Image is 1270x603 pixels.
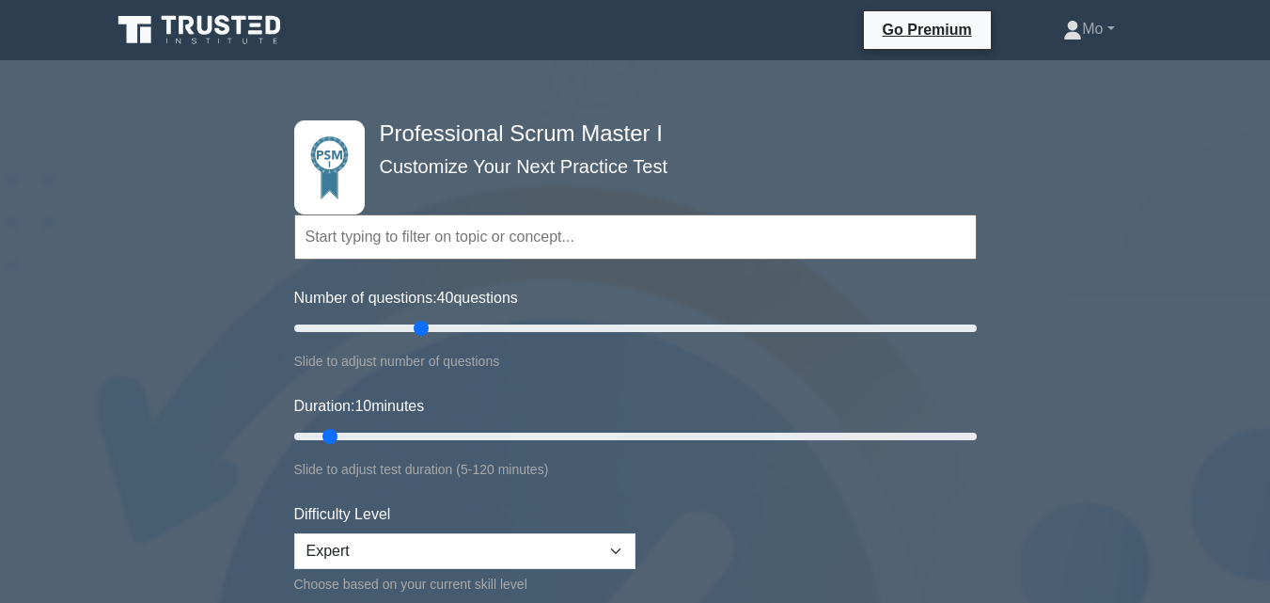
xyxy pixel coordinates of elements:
[871,18,983,41] a: Go Premium
[354,398,371,414] span: 10
[294,214,977,260] input: Start typing to filter on topic or concept...
[437,290,454,306] span: 40
[294,503,391,526] label: Difficulty Level
[372,120,885,148] h4: Professional Scrum Master I
[294,395,425,418] label: Duration: minutes
[1018,10,1159,48] a: Mo
[294,573,635,595] div: Choose based on your current skill level
[294,458,977,481] div: Slide to adjust test duration (5-120 minutes)
[294,350,977,373] div: Slide to adjust number of questions
[294,287,518,309] label: Number of questions: questions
